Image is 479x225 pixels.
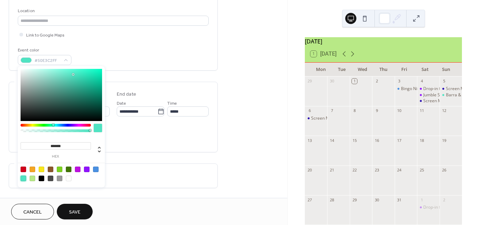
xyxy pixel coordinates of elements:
div: 2 [442,197,447,202]
div: 17 [397,138,402,143]
div: Barra & Vatersay Triathlon [440,92,462,98]
div: Thu [373,63,394,77]
div: 3 [397,79,402,84]
div: Screen Machine [311,115,342,121]
div: Sat [415,63,435,77]
div: Drop-in for Coffee [423,86,458,92]
div: #F5A623 [30,167,35,172]
div: Bingo Night [395,86,417,92]
div: 5 [442,79,447,84]
div: Drop-in for Coffee [417,204,439,210]
div: #8B572A [48,167,53,172]
div: 30 [329,79,334,84]
div: Jumble Sale [423,92,446,98]
div: 20 [307,168,312,173]
div: Screen Machine [423,98,455,104]
div: 10 [397,108,402,113]
div: 24 [397,168,402,173]
div: Screen Machine [446,86,477,92]
div: #FFFFFF [66,176,71,181]
div: 12 [442,108,447,113]
div: 26 [442,168,447,173]
button: Save [57,204,93,219]
div: End date [117,91,136,98]
div: #000000 [39,176,44,181]
div: 1 [419,197,424,202]
span: Time [167,100,177,107]
div: Screen Machine [305,115,327,121]
div: 9 [374,108,379,113]
span: Cancel [23,209,42,216]
div: 11 [419,108,424,113]
div: 19 [442,138,447,143]
div: 8 [352,108,357,113]
div: 22 [352,168,357,173]
label: hex [21,155,91,159]
button: Cancel [11,204,54,219]
div: 1 [352,79,357,84]
div: #4A90E2 [93,167,99,172]
div: Mon [310,63,331,77]
div: Wed [352,63,373,77]
div: #F8E71C [39,167,44,172]
div: #B8E986 [30,176,35,181]
div: 16 [374,138,379,143]
div: 21 [329,168,334,173]
div: Screen Machine [417,98,439,104]
div: Tue [331,63,352,77]
div: 15 [352,138,357,143]
div: Drop-in for Coffee [417,86,439,92]
div: #D0021B [21,167,26,172]
div: 14 [329,138,334,143]
div: Sun [435,63,456,77]
div: 7 [329,108,334,113]
div: #4A4A4A [48,176,53,181]
div: #9013FE [84,167,90,172]
div: Drop-in for Coffee [423,204,458,210]
div: #417505 [66,167,71,172]
div: Location [18,7,207,15]
div: 13 [307,138,312,143]
div: 28 [329,197,334,202]
div: Fri [394,63,415,77]
div: [DATE] [305,37,462,46]
div: #BD10E0 [75,167,80,172]
div: 2 [374,79,379,84]
div: Jumble Sale [417,92,439,98]
span: Event image [18,196,45,204]
span: Date [117,100,126,107]
span: #50E3C2FF [34,57,60,64]
div: 29 [307,79,312,84]
div: 29 [352,197,357,202]
div: 6 [307,108,312,113]
div: 27 [307,197,312,202]
div: 31 [397,197,402,202]
div: Bingo Night [401,86,424,92]
span: Save [69,209,80,216]
div: #7ED321 [57,167,62,172]
span: Link to Google Maps [26,32,64,39]
div: Event color [18,47,70,54]
div: 30 [374,197,379,202]
div: 4 [419,79,424,84]
div: 23 [374,168,379,173]
div: #50E3C2 [21,176,26,181]
div: 18 [419,138,424,143]
div: Screen Machine [440,86,462,92]
div: #9B9B9B [57,176,62,181]
div: 25 [419,168,424,173]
